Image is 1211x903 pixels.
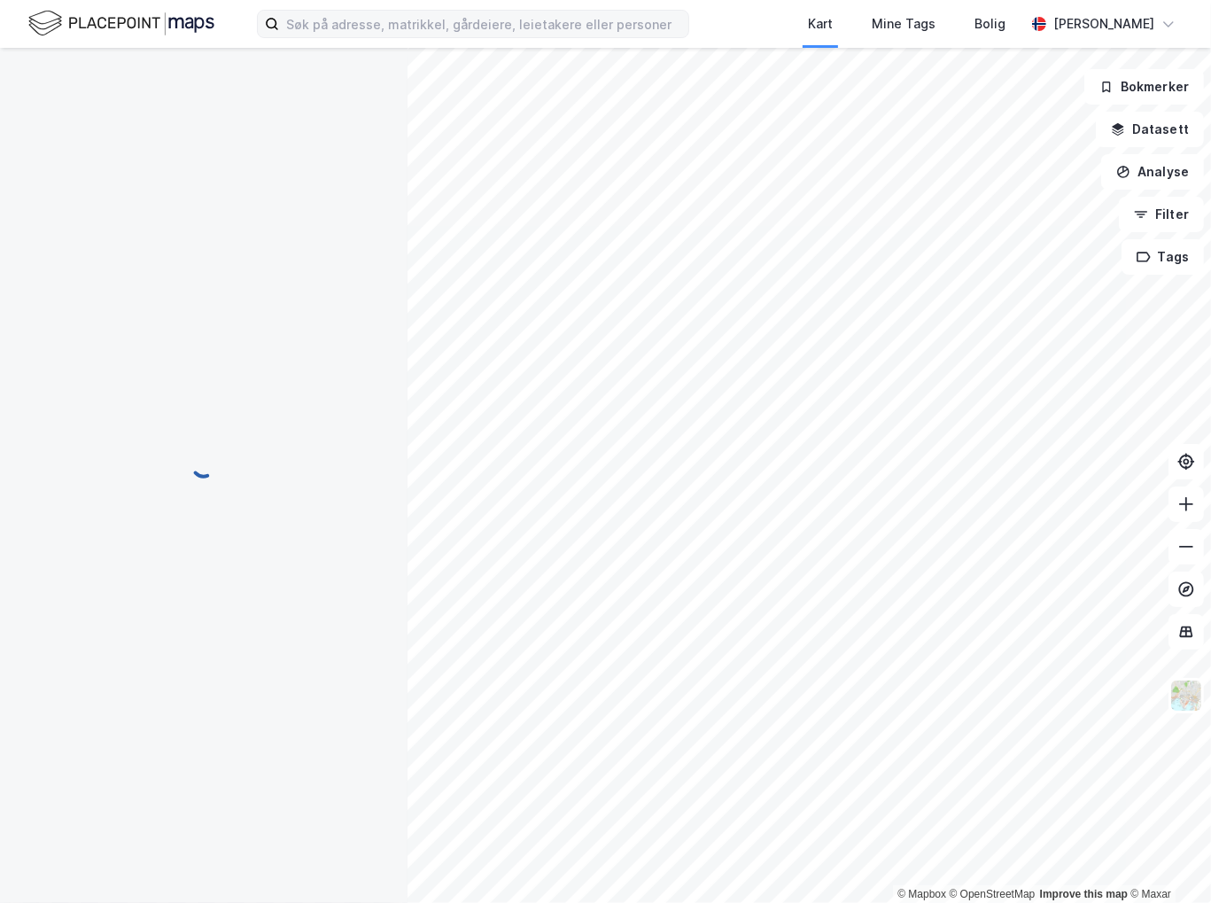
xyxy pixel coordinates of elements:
a: OpenStreetMap [950,888,1036,900]
div: Bolig [974,13,1005,35]
div: [PERSON_NAME] [1053,13,1154,35]
a: Improve this map [1040,888,1128,900]
button: Datasett [1096,112,1204,147]
button: Analyse [1101,154,1204,190]
button: Tags [1122,239,1204,275]
iframe: Chat Widget [1122,818,1211,903]
button: Bokmerker [1084,69,1204,105]
div: Kart [808,13,833,35]
a: Mapbox [897,888,946,900]
input: Søk på adresse, matrikkel, gårdeiere, leietakere eller personer [279,11,688,37]
img: spinner.a6d8c91a73a9ac5275cf975e30b51cfb.svg [190,451,218,479]
div: Mine Tags [872,13,935,35]
button: Filter [1119,197,1204,232]
img: logo.f888ab2527a4732fd821a326f86c7f29.svg [28,8,214,39]
img: Z [1169,679,1203,712]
